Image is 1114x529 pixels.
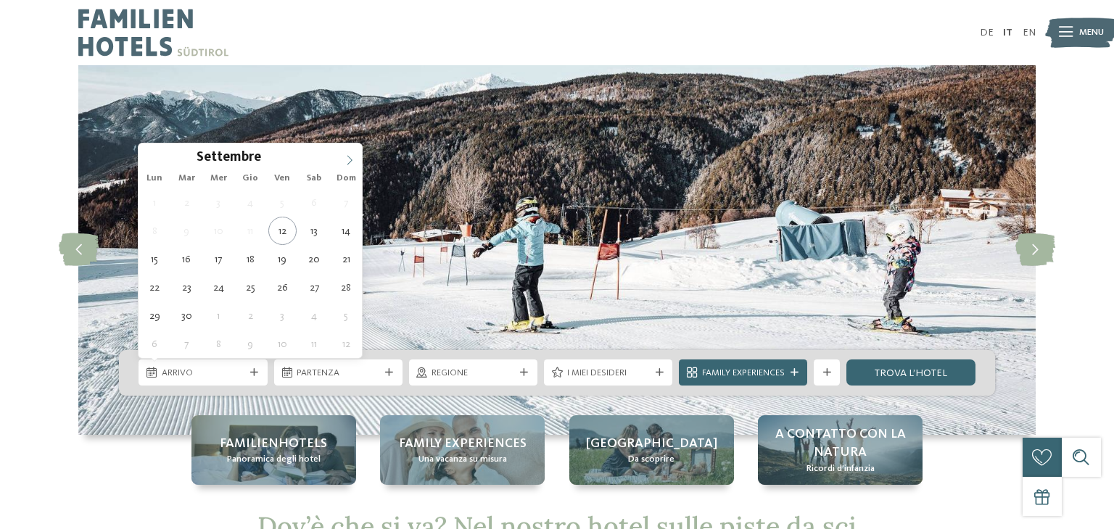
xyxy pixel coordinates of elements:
[205,245,233,273] span: Settembre 17, 2025
[569,415,734,485] a: Hotel sulle piste da sci per bambini: divertimento senza confini [GEOGRAPHIC_DATA] Da scoprire
[236,217,265,245] span: Settembre 11, 2025
[173,188,201,217] span: Settembre 2, 2025
[141,245,169,273] span: Settembre 15, 2025
[300,301,329,330] span: Ottobre 4, 2025
[261,149,309,164] input: Year
[173,245,201,273] span: Settembre 16, 2025
[268,188,297,217] span: Settembre 5, 2025
[268,245,297,273] span: Settembre 19, 2025
[268,330,297,358] span: Ottobre 10, 2025
[300,273,329,301] span: Settembre 27, 2025
[220,435,327,453] span: Familienhotels
[268,273,297,301] span: Settembre 26, 2025
[846,359,975,386] a: trova l’hotel
[205,188,233,217] span: Settembre 3, 2025
[298,174,330,183] span: Sab
[236,330,265,358] span: Ottobre 9, 2025
[141,217,169,245] span: Settembre 8, 2025
[300,188,329,217] span: Settembre 6, 2025
[236,245,265,273] span: Settembre 18, 2025
[227,453,321,466] span: Panoramica degli hotel
[806,462,875,475] span: Ricordi d’infanzia
[202,174,234,183] span: Mer
[266,174,298,183] span: Ven
[332,301,360,330] span: Ottobre 5, 2025
[236,273,265,301] span: Settembre 25, 2025
[418,453,507,466] span: Una vacanza su misura
[236,188,265,217] span: Settembre 4, 2025
[380,415,545,485] a: Hotel sulle piste da sci per bambini: divertimento senza confini Family experiences Una vacanza s...
[162,367,244,380] span: Arrivo
[139,174,170,183] span: Lun
[586,435,717,453] span: [GEOGRAPHIC_DATA]
[205,273,233,301] span: Settembre 24, 2025
[268,301,297,330] span: Ottobre 3, 2025
[332,217,360,245] span: Settembre 14, 2025
[236,301,265,330] span: Ottobre 2, 2025
[300,217,329,245] span: Settembre 13, 2025
[330,174,362,183] span: Dom
[332,273,360,301] span: Settembre 28, 2025
[234,174,266,183] span: Gio
[332,245,360,273] span: Settembre 21, 2025
[702,367,785,380] span: Family Experiences
[205,301,233,330] span: Ottobre 1, 2025
[758,415,923,485] a: Hotel sulle piste da sci per bambini: divertimento senza confini A contatto con la natura Ricordi...
[170,174,202,183] span: Mar
[173,273,201,301] span: Settembre 23, 2025
[141,273,169,301] span: Settembre 22, 2025
[141,301,169,330] span: Settembre 29, 2025
[332,188,360,217] span: Settembre 7, 2025
[173,330,201,358] span: Ottobre 7, 2025
[628,453,674,466] span: Da scoprire
[1003,28,1012,38] a: IT
[141,188,169,217] span: Settembre 1, 2025
[1023,28,1036,38] a: EN
[173,217,201,245] span: Settembre 9, 2025
[141,330,169,358] span: Ottobre 6, 2025
[399,435,527,453] span: Family experiences
[432,367,514,380] span: Regione
[268,217,297,245] span: Settembre 12, 2025
[980,28,994,38] a: DE
[771,425,909,462] span: A contatto con la natura
[78,65,1036,435] img: Hotel sulle piste da sci per bambini: divertimento senza confini
[205,330,233,358] span: Ottobre 8, 2025
[205,217,233,245] span: Settembre 10, 2025
[300,245,329,273] span: Settembre 20, 2025
[567,367,650,380] span: I miei desideri
[191,415,356,485] a: Hotel sulle piste da sci per bambini: divertimento senza confini Familienhotels Panoramica degli ...
[297,367,379,380] span: Partenza
[332,330,360,358] span: Ottobre 12, 2025
[1079,26,1104,39] span: Menu
[173,301,201,330] span: Settembre 30, 2025
[197,151,261,165] span: Settembre
[300,330,329,358] span: Ottobre 11, 2025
